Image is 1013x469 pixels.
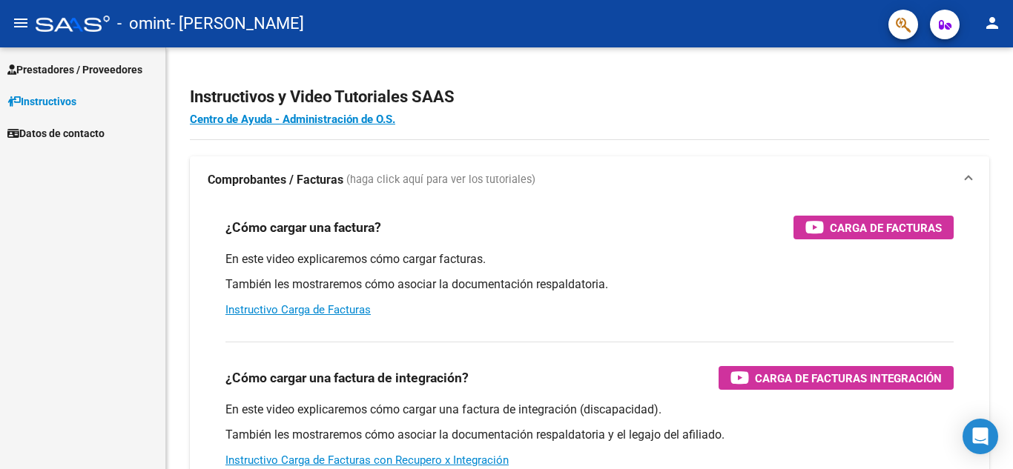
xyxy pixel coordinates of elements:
span: Prestadores / Proveedores [7,61,142,78]
h3: ¿Cómo cargar una factura? [225,217,381,238]
strong: Comprobantes / Facturas [208,172,343,188]
h3: ¿Cómo cargar una factura de integración? [225,367,469,388]
button: Carga de Facturas [793,216,954,239]
a: Centro de Ayuda - Administración de O.S. [190,113,395,126]
mat-expansion-panel-header: Comprobantes / Facturas (haga click aquí para ver los tutoriales) [190,156,989,204]
span: - [PERSON_NAME] [171,7,304,40]
mat-icon: person [983,14,1001,32]
span: Instructivos [7,93,76,110]
span: Carga de Facturas [830,219,942,237]
span: Datos de contacto [7,125,105,142]
mat-icon: menu [12,14,30,32]
button: Carga de Facturas Integración [719,366,954,390]
p: En este video explicaremos cómo cargar facturas. [225,251,954,267]
a: Instructivo Carga de Facturas [225,303,371,316]
span: Carga de Facturas Integración [755,369,942,387]
p: También les mostraremos cómo asociar la documentación respaldatoria. [225,276,954,293]
a: Instructivo Carga de Facturas con Recupero x Integración [225,453,509,467]
span: - omint [117,7,171,40]
p: En este video explicaremos cómo cargar una factura de integración (discapacidad). [225,402,954,418]
p: También les mostraremos cómo asociar la documentación respaldatoria y el legajo del afiliado. [225,427,954,443]
span: (haga click aquí para ver los tutoriales) [346,172,535,188]
div: Open Intercom Messenger [963,419,998,454]
h2: Instructivos y Video Tutoriales SAAS [190,83,989,111]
